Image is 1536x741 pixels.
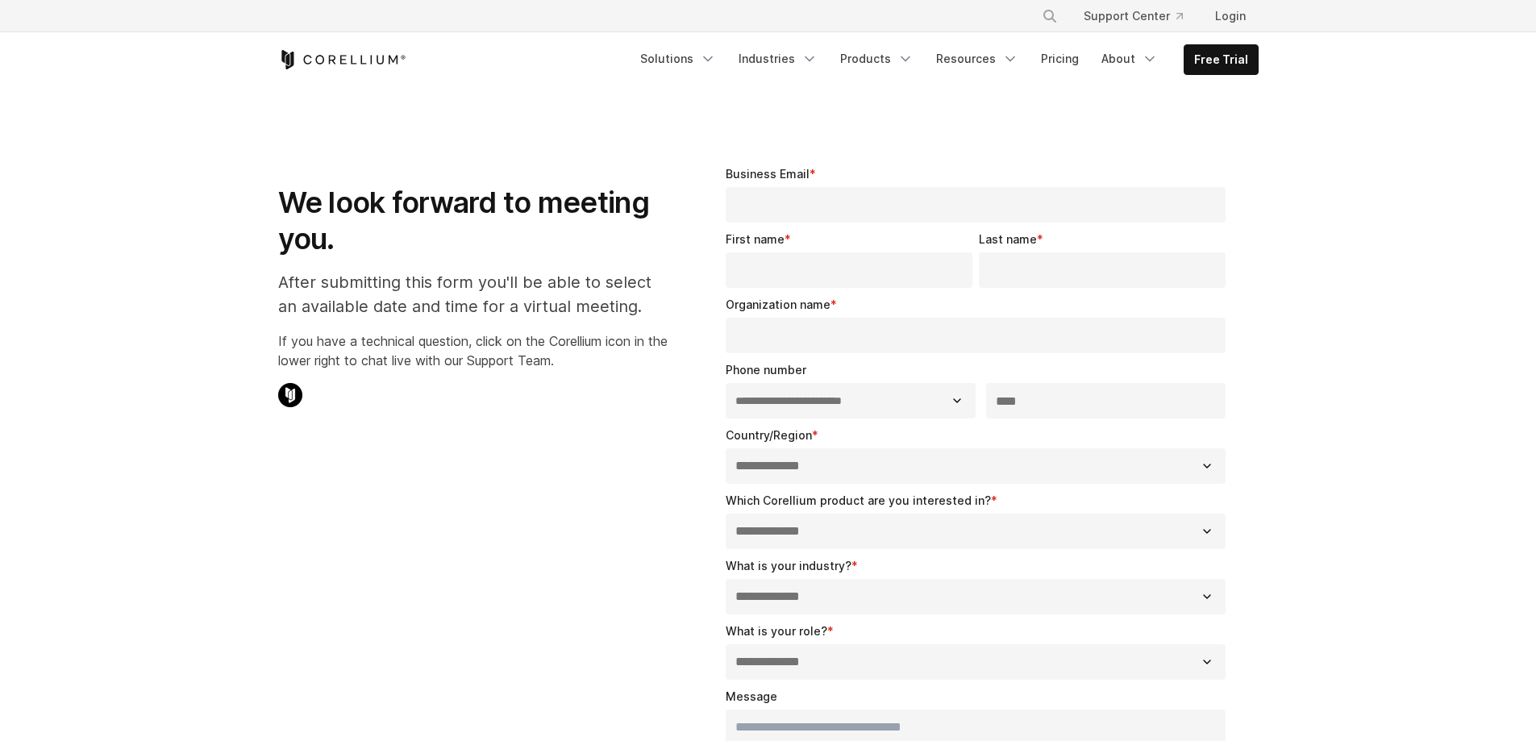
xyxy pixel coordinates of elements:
a: Corellium Home [278,50,406,69]
a: Solutions [631,44,726,73]
span: Phone number [726,363,806,377]
div: Navigation Menu [631,44,1259,75]
a: About [1092,44,1168,73]
button: Search [1035,2,1064,31]
span: What is your role? [726,624,827,638]
span: What is your industry? [726,559,851,572]
span: Business Email [726,167,810,181]
span: Last name [979,232,1037,246]
a: Industries [729,44,827,73]
p: After submitting this form you'll be able to select an available date and time for a virtual meet... [278,270,668,318]
a: Free Trial [1184,45,1258,74]
span: First name [726,232,785,246]
a: Pricing [1031,44,1089,73]
p: If you have a technical question, click on the Corellium icon in the lower right to chat live wit... [278,331,668,370]
a: Login [1202,2,1259,31]
a: Support Center [1071,2,1196,31]
span: Country/Region [726,428,812,442]
h1: We look forward to meeting you. [278,185,668,257]
span: Organization name [726,298,830,311]
a: Resources [926,44,1028,73]
a: Products [830,44,923,73]
div: Navigation Menu [1022,2,1259,31]
span: Which Corellium product are you interested in? [726,493,991,507]
img: Corellium Chat Icon [278,383,302,407]
span: Message [726,689,777,703]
